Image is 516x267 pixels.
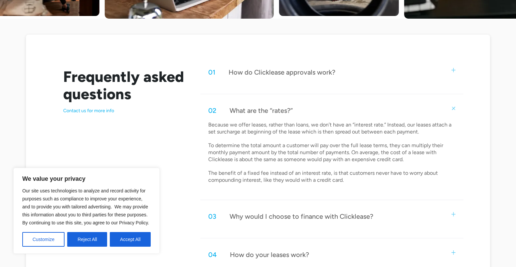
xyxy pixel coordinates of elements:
[13,168,160,254] div: We value your privacy
[22,175,151,183] p: We value your privacy
[230,106,293,115] div: What are the “rates?”
[208,122,456,184] p: Because we offer leases, rather than loans, we don’t have an “interest rate.” Instead, our leases...
[208,68,215,77] div: 01
[451,68,456,72] img: small plus
[67,232,107,247] button: Reject All
[230,250,309,259] div: How do your leases work?
[63,108,184,114] p: Contact us for more info
[208,250,217,259] div: 04
[110,232,151,247] button: Accept All
[22,188,149,225] span: Our site uses technologies to analyze and record activity for purposes such as compliance to impr...
[63,68,184,103] h2: Frequently asked questions
[208,106,216,115] div: 02
[451,212,456,216] img: small plus
[22,232,65,247] button: Customize
[208,212,216,221] div: 03
[229,68,335,77] div: How do Clicklease approvals work?
[230,212,373,221] div: Why would I choose to finance with Clicklease?
[450,105,456,111] img: small plus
